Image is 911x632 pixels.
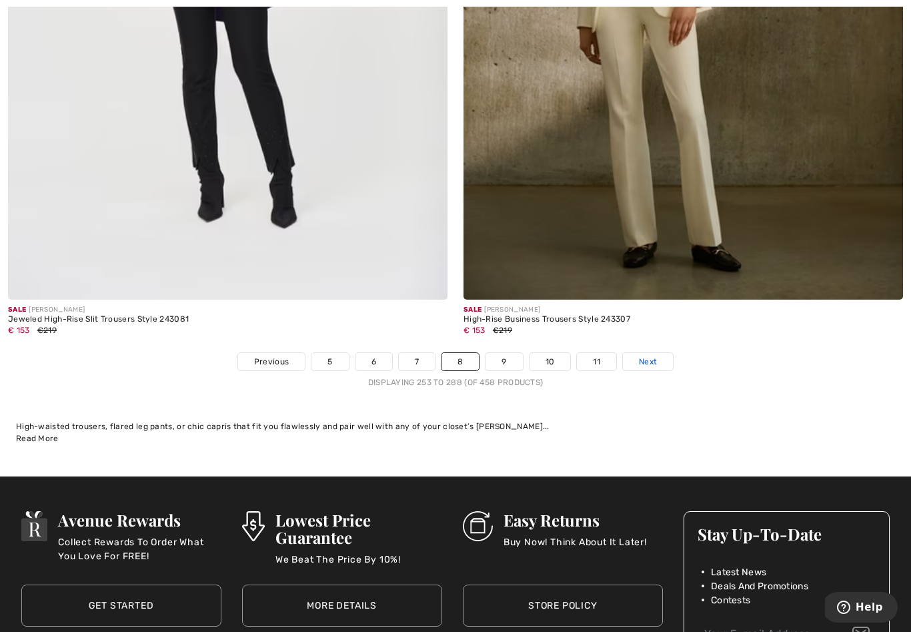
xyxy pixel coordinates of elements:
[698,525,876,543] h3: Stay Up-To-Date
[464,326,486,335] span: € 153
[238,353,305,370] a: Previous
[275,511,442,546] h3: Lowest Price Guarantee
[577,353,616,370] a: 11
[254,356,289,368] span: Previous
[504,535,647,562] p: Buy Now! Think About It Later!
[8,305,189,315] div: [PERSON_NAME]
[8,306,26,314] span: Sale
[463,511,493,541] img: Easy Returns
[58,511,221,529] h3: Avenue Rewards
[311,353,348,370] a: 5
[16,434,59,443] span: Read More
[16,420,895,432] div: High-waisted trousers, flared leg pants, or chic capris that fit you flawlessly and pair well wit...
[504,511,647,529] h3: Easy Returns
[58,535,221,562] p: Collect Rewards To Order What You Love For FREE!
[623,353,673,370] a: Next
[711,565,766,579] span: Latest News
[8,326,30,335] span: € 153
[37,326,57,335] span: €219
[21,511,48,541] img: Avenue Rewards
[399,353,435,370] a: 7
[464,306,482,314] span: Sale
[463,585,663,627] a: Store Policy
[275,553,442,579] p: We Beat The Price By 10%!
[711,579,808,593] span: Deals And Promotions
[242,585,442,627] a: More Details
[441,353,479,370] a: 8
[355,353,392,370] a: 6
[639,356,657,368] span: Next
[486,353,522,370] a: 9
[825,592,898,625] iframe: Opens a widget where you can find more information
[493,326,512,335] span: €219
[8,315,189,324] div: Jeweled High-Rise Slit Trousers Style 243081
[530,353,571,370] a: 10
[464,305,630,315] div: [PERSON_NAME]
[242,511,265,541] img: Lowest Price Guarantee
[21,585,221,627] a: Get Started
[711,593,750,607] span: Contests
[464,315,630,324] div: High-Rise Business Trousers Style 243307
